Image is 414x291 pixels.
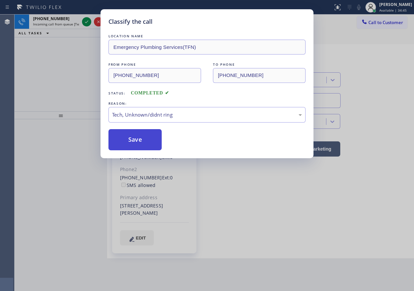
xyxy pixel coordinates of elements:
[112,111,302,119] div: Tech, Unknown/didnt ring
[108,61,201,68] div: FROM PHONE
[213,61,306,68] div: TO PHONE
[108,91,126,95] span: Status:
[131,91,169,95] span: COMPLETED
[108,129,162,150] button: Save
[108,68,201,83] input: From phone
[108,33,306,40] div: LOCATION NAME
[108,17,152,26] h5: Classify the call
[108,100,306,107] div: REASON:
[213,68,306,83] input: To phone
